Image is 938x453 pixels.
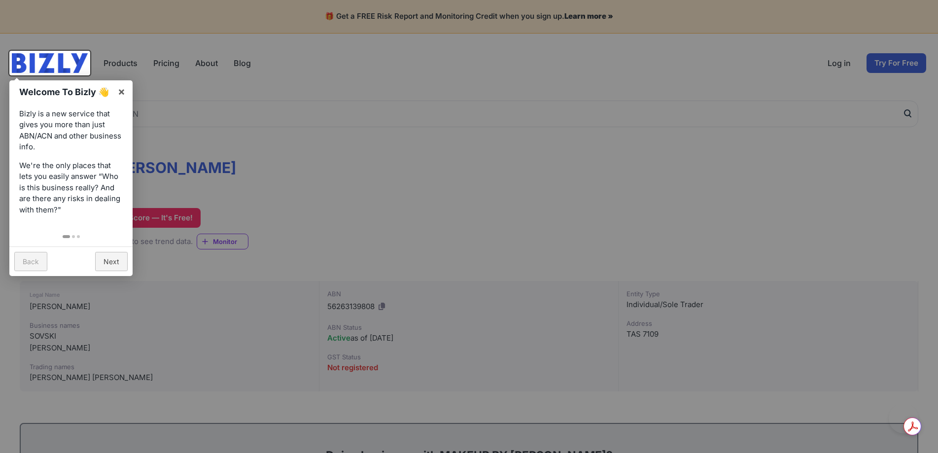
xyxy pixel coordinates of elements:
[110,80,133,103] a: ×
[19,85,112,99] h1: Welcome To Bizly 👋
[19,160,123,216] p: We're the only places that lets you easily answer “Who is this business really? And are there any...
[19,108,123,153] p: Bizly is a new service that gives you more than just ABN/ACN and other business info.
[14,252,47,271] a: Back
[95,252,128,271] a: Next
